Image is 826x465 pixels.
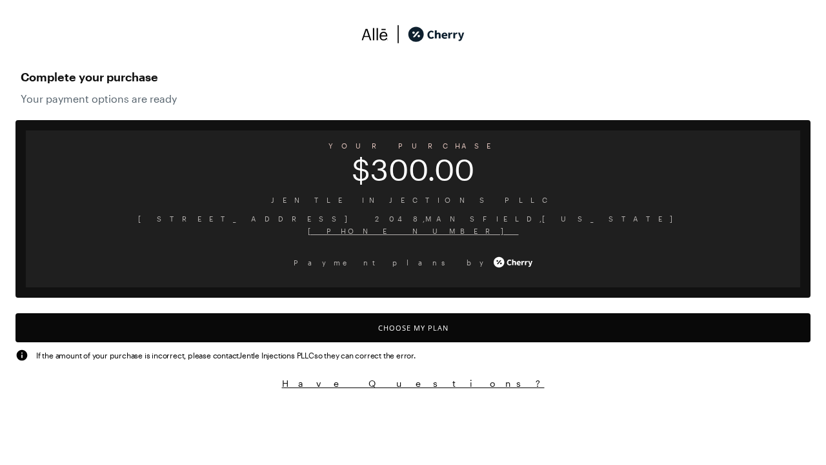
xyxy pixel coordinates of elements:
img: cherry_black_logo-DrOE_MJI.svg [408,25,465,44]
img: svg%3e [15,349,28,362]
img: cherry_white_logo-JPerc-yG.svg [494,253,532,272]
button: Have Questions? [15,377,811,389]
img: svg%3e [388,25,408,44]
img: svg%3e [361,25,388,44]
span: Complete your purchase [21,67,805,87]
span: Jentle Injections PLLC [36,194,790,206]
span: [PHONE_NUMBER] [36,225,790,237]
span: Your payment options are ready [21,92,805,105]
span: $300.00 [26,161,800,178]
span: [STREET_ADDRESS] 2048 , MANSFIELD , [US_STATE] [36,212,790,225]
span: YOUR PURCHASE [26,137,800,154]
button: Choose My Plan [15,313,811,342]
span: If the amount of your purchase is incorrect, please contact Jentle Injections PLLC so they can co... [36,349,416,361]
span: Payment plans by [294,256,491,269]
